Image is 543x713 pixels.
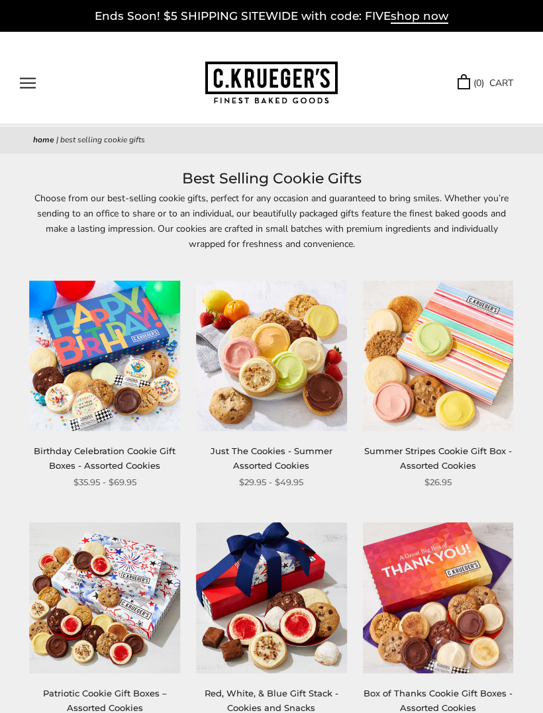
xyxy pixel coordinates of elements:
[95,9,448,24] a: Ends Soon! $5 SHIPPING SITEWIDE with code: FIVEshop now
[458,75,513,91] a: (0) CART
[74,475,136,489] span: $35.95 - $69.95
[43,688,167,712] a: Patriotic Cookie Gift Boxes – Assorted Cookies
[363,523,514,674] img: Box of Thanks Cookie Gift Boxes - Assorted Cookies
[424,475,452,489] span: $26.95
[196,281,347,432] img: Just The Cookies - Summer Assorted Cookies
[205,688,338,712] a: Red, White, & Blue Gift Stack - Cookies and Snacks
[34,446,175,470] a: Birthday Celebration Cookie Gift Boxes - Assorted Cookies
[211,446,332,470] a: Just The Cookies - Summer Assorted Cookies
[33,134,54,145] a: Home
[239,475,303,489] span: $29.95 - $49.95
[205,62,338,105] img: C.KRUEGER'S
[56,134,58,145] span: |
[391,9,448,24] span: shop now
[60,134,145,145] span: Best Selling Cookie Gifts
[33,191,510,267] p: Choose from our best-selling cookie gifts, perfect for any occasion and guaranteed to bring smile...
[30,523,181,674] img: Patriotic Cookie Gift Boxes – Assorted Cookies
[196,523,347,674] img: Red, White, & Blue Gift Stack - Cookies and Snacks
[20,77,36,89] button: Open navigation
[364,446,512,470] a: Summer Stripes Cookie Gift Box - Assorted Cookies
[33,134,510,147] nav: breadcrumbs
[363,281,514,432] img: Summer Stripes Cookie Gift Box - Assorted Cookies
[364,688,513,712] a: Box of Thanks Cookie Gift Boxes - Assorted Cookies
[30,281,181,432] img: Birthday Celebration Cookie Gift Boxes - Assorted Cookies
[33,167,510,191] h1: Best Selling Cookie Gifts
